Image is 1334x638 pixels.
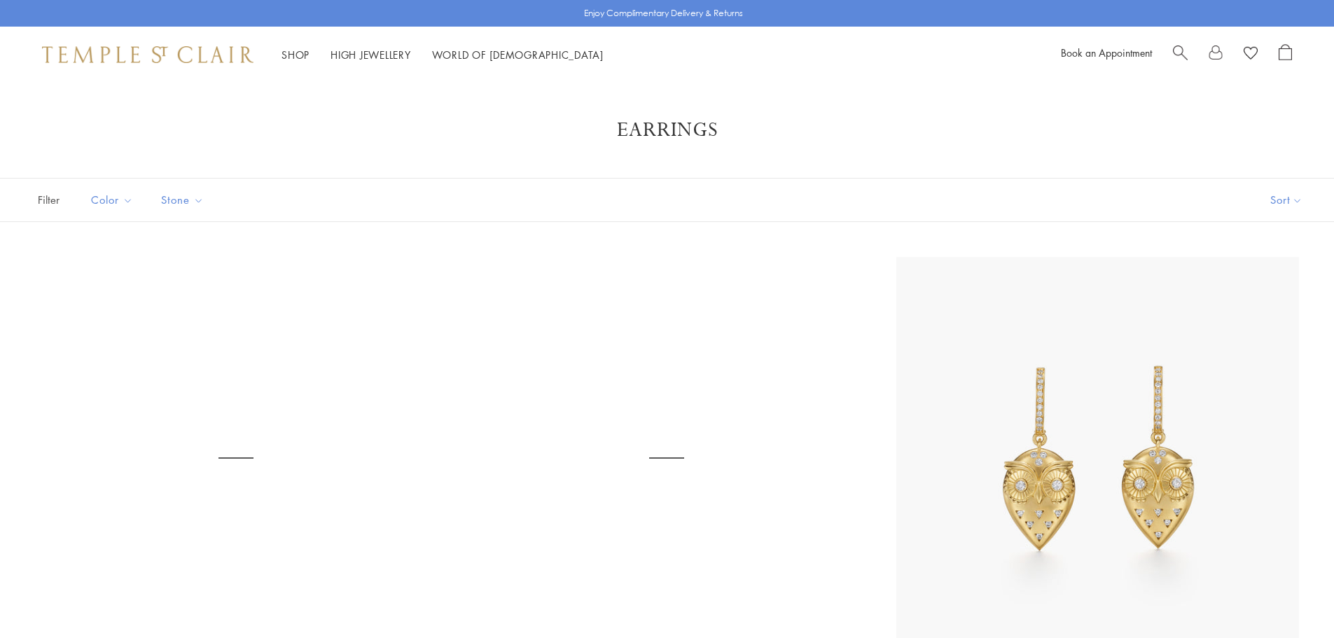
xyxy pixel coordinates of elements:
[56,118,1278,143] h1: Earrings
[282,48,310,62] a: ShopShop
[432,48,604,62] a: World of [DEMOGRAPHIC_DATA]World of [DEMOGRAPHIC_DATA]
[42,46,253,63] img: Temple St. Clair
[84,191,144,209] span: Color
[154,191,214,209] span: Stone
[1244,44,1258,65] a: View Wishlist
[331,48,411,62] a: High JewelleryHigh Jewellery
[1173,44,1188,65] a: Search
[1279,44,1292,65] a: Open Shopping Bag
[1061,46,1152,60] a: Book an Appointment
[584,6,743,20] p: Enjoy Complimentary Delivery & Returns
[151,184,214,216] button: Stone
[1239,179,1334,221] button: Show sort by
[282,46,604,64] nav: Main navigation
[81,184,144,216] button: Color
